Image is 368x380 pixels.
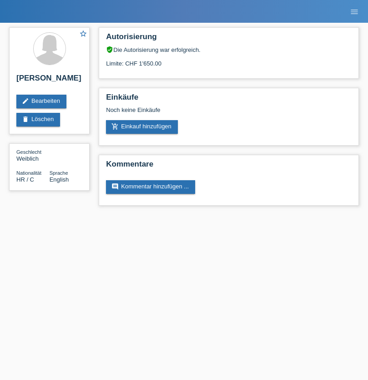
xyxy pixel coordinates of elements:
div: Limite: CHF 1'650.00 [106,53,352,67]
a: menu [345,9,363,14]
div: Die Autorisierung war erfolgreich. [106,46,352,53]
span: Geschlecht [16,149,41,155]
i: add_shopping_cart [111,123,119,130]
span: Kroatien / C / 31.05.2003 [16,176,34,183]
span: Sprache [50,170,68,176]
i: verified_user [106,46,113,53]
a: add_shopping_cartEinkauf hinzufügen [106,120,178,134]
span: Nationalität [16,170,41,176]
a: deleteLöschen [16,113,60,127]
i: star_border [79,30,87,38]
i: edit [22,97,29,105]
a: editBearbeiten [16,95,66,108]
div: Noch keine Einkäufe [106,106,352,120]
div: Weiblich [16,148,50,162]
i: menu [350,7,359,16]
i: delete [22,116,29,123]
h2: Autorisierung [106,32,352,46]
a: star_border [79,30,87,39]
span: English [50,176,69,183]
i: comment [111,183,119,190]
h2: [PERSON_NAME] [16,74,82,87]
h2: Einkäufe [106,93,352,106]
a: commentKommentar hinzufügen ... [106,180,195,194]
h2: Kommentare [106,160,352,173]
